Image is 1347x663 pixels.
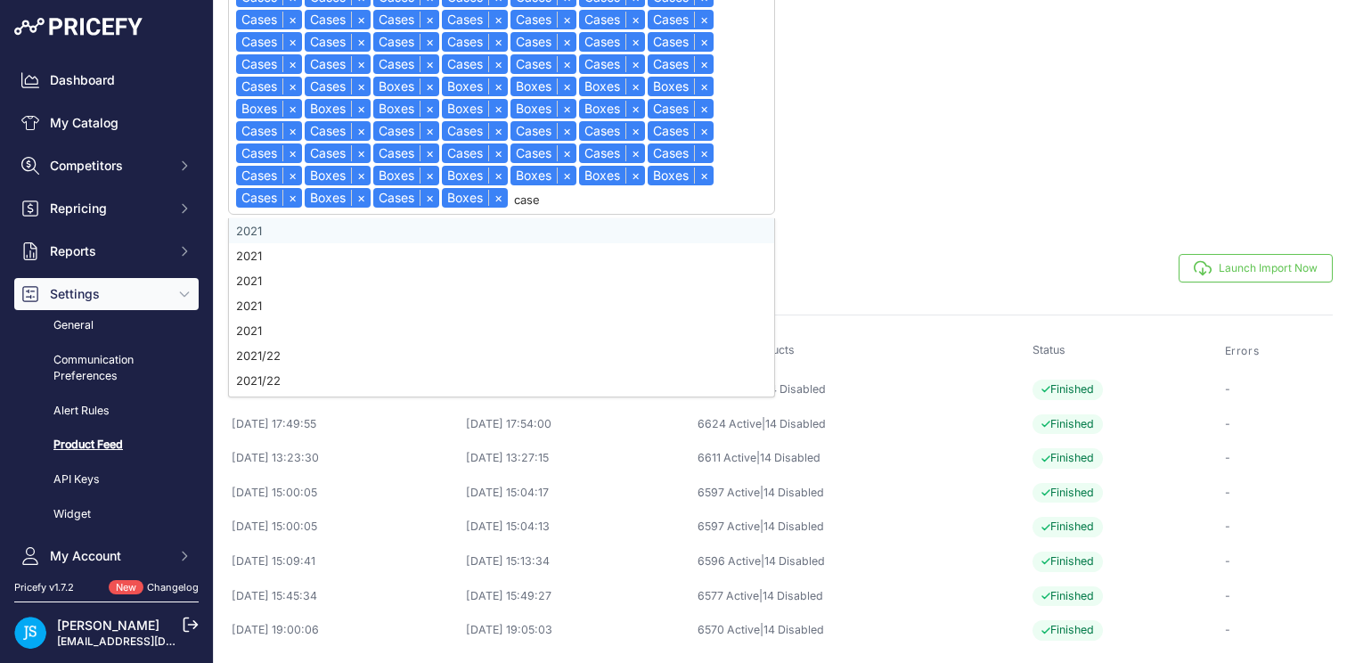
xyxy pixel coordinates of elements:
[14,430,199,461] a: Product Feed
[1033,343,1065,356] span: Status
[462,441,694,476] td: [DATE] 13:27:15
[698,520,760,533] a: 6597 Active
[305,32,371,52] div: Cases
[228,544,462,579] td: [DATE] 15:09:41
[1225,519,1329,536] p: -
[694,579,1030,614] td: |
[228,476,462,511] td: [DATE] 15:00:05
[442,143,508,163] div: Cases
[694,372,1030,407] td: |
[228,441,462,476] td: [DATE] 13:23:30
[420,145,439,161] a: ×
[698,486,760,499] a: 6597 Active
[694,544,1030,579] td: |
[625,145,645,161] a: ×
[420,190,439,206] a: ×
[765,382,826,396] a: 14 Disabled
[510,166,576,185] div: Boxes
[305,166,371,185] div: Boxes
[625,78,645,94] a: ×
[373,121,439,141] div: Cases
[305,99,371,119] div: Boxes
[648,32,714,52] div: Cases
[14,18,143,36] img: Pricefy Logo
[373,32,439,52] div: Cases
[50,242,167,260] span: Reports
[625,168,645,184] a: ×
[420,168,439,184] a: ×
[50,200,167,217] span: Repricing
[373,54,439,74] div: Cases
[50,547,167,565] span: My Account
[579,54,645,74] div: Cases
[236,99,302,119] div: Boxes
[373,143,439,163] div: Cases
[648,77,714,96] div: Boxes
[14,499,199,530] a: Widget
[57,618,159,633] a: [PERSON_NAME]
[488,168,508,184] a: ×
[625,12,645,28] a: ×
[764,554,825,568] a: 14 Disabled
[625,34,645,50] a: ×
[694,56,714,72] a: ×
[236,32,302,52] div: Cases
[109,580,143,595] span: New
[229,218,774,243] div: 2021
[1033,483,1103,503] span: Finished
[1033,552,1103,572] span: Finished
[236,77,302,96] div: Cases
[236,54,302,74] div: Cases
[14,540,199,572] button: My Account
[305,54,371,74] div: Cases
[14,235,199,267] button: Reports
[1033,586,1103,607] span: Finished
[305,188,371,208] div: Boxes
[420,56,439,72] a: ×
[1225,450,1329,467] p: -
[763,589,823,602] a: 14 Disabled
[282,123,302,139] a: ×
[510,143,576,163] div: Cases
[442,99,508,119] div: Boxes
[698,623,760,636] a: 6570 Active
[351,168,371,184] a: ×
[50,285,167,303] span: Settings
[420,34,439,50] a: ×
[229,243,774,268] div: 2021
[373,166,439,185] div: Boxes
[510,10,576,29] div: Cases
[1033,517,1103,537] span: Finished
[462,544,694,579] td: [DATE] 15:13:34
[648,121,714,141] div: Cases
[351,123,371,139] a: ×
[420,101,439,117] a: ×
[763,623,824,636] a: 14 Disabled
[462,579,694,614] td: [DATE] 15:49:27
[1179,254,1333,282] button: Launch Import Now
[648,99,714,119] div: Cases
[282,101,302,117] a: ×
[488,78,508,94] a: ×
[648,54,714,74] div: Cases
[488,56,508,72] a: ×
[282,168,302,184] a: ×
[442,166,508,185] div: Boxes
[14,345,199,392] a: Communication Preferences
[579,99,645,119] div: Boxes
[442,188,508,208] div: Boxes
[698,554,761,568] a: 6596 Active
[488,12,508,28] a: ×
[1225,344,1263,358] button: Errors
[648,143,714,163] div: Cases
[420,78,439,94] a: ×
[14,64,199,96] a: Dashboard
[510,99,576,119] div: Boxes
[557,12,576,28] a: ×
[1225,588,1329,605] p: -
[648,10,714,29] div: Cases
[694,101,714,117] a: ×
[228,510,462,544] td: [DATE] 15:00:05
[50,157,167,175] span: Competitors
[694,613,1030,648] td: |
